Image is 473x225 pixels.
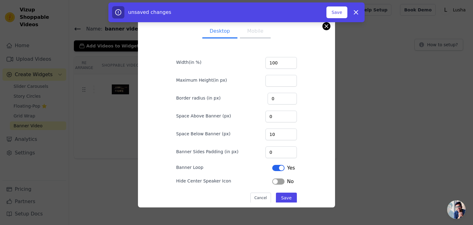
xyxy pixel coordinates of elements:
[176,131,231,137] label: Space Below Banner (px)
[176,95,220,101] label: Border radius (in px)
[202,25,237,39] button: Desktop
[176,113,231,119] label: Space Above Banner (px)
[176,178,231,184] label: Hide Center Speaker Icon
[176,164,203,170] label: Banner Loop
[287,164,295,172] span: Yes
[128,9,171,15] span: unsaved changes
[276,193,297,203] button: Save
[176,59,201,65] label: Width(in %)
[250,193,271,203] button: Cancel
[287,178,294,185] span: No
[326,6,347,18] button: Save
[323,22,330,30] button: Close modal
[176,149,238,155] label: Banner Sides Padding (in px)
[447,200,466,219] a: Open chat
[176,77,227,83] label: Maximum Height(in px)
[240,25,271,39] button: Mobile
